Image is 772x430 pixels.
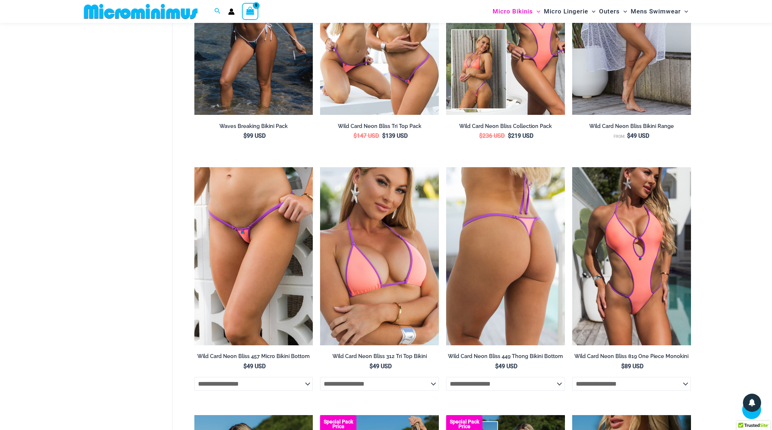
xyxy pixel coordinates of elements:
[194,167,313,345] img: Wild Card Neon Bliss 312 Top 457 Micro 04
[572,167,691,345] a: Wild Card Neon Bliss 819 One Piece 04Wild Card Neon Bliss 819 One Piece 05Wild Card Neon Bliss 81...
[629,2,690,21] a: Mens SwimwearMenu ToggleMenu Toggle
[533,2,540,21] span: Menu Toggle
[620,2,627,21] span: Menu Toggle
[369,363,373,370] span: $
[493,2,533,21] span: Micro Bikinis
[320,123,439,130] h2: Wild Card Neon Bliss Tri Top Pack
[681,2,688,21] span: Menu Toggle
[491,2,542,21] a: Micro BikinisMenu ToggleMenu Toggle
[320,419,356,429] b: Special Pack Price
[194,353,313,362] a: Wild Card Neon Bliss 457 Micro Bikini Bottom
[446,167,565,345] img: Wild Card Neon Bliss 449 Thong 02
[508,132,533,139] bdi: 219 USD
[320,167,439,345] a: Wild Card Neon Bliss 312 Top 03Wild Card Neon Bliss 312 Top 457 Micro 02Wild Card Neon Bliss 312 ...
[353,132,357,139] span: $
[243,363,247,370] span: $
[572,123,691,130] h2: Wild Card Neon Bliss Bikini Range
[194,123,313,130] h2: Waves Breaking Bikini Pack
[542,2,597,21] a: Micro LingerieMenu ToggleMenu Toggle
[572,353,691,360] h2: Wild Card Neon Bliss 819 One Piece Monokini
[627,132,630,139] span: $
[320,123,439,132] a: Wild Card Neon Bliss Tri Top Pack
[382,132,408,139] bdi: 139 USD
[446,167,565,345] a: Wild Card Neon Bliss 449 Thong 01Wild Card Neon Bliss 449 Thong 02Wild Card Neon Bliss 449 Thong 02
[382,132,385,139] span: $
[81,3,201,20] img: MM SHOP LOGO FLAT
[572,353,691,362] a: Wild Card Neon Bliss 819 One Piece Monokini
[369,363,392,370] bdi: 49 USD
[479,132,505,139] bdi: 236 USD
[446,123,565,132] a: Wild Card Neon Bliss Collection Pack
[490,1,691,22] nav: Site Navigation
[599,2,620,21] span: Outers
[320,353,439,360] h2: Wild Card Neon Bliss 312 Tri Top Bikini
[572,123,691,132] a: Wild Card Neon Bliss Bikini Range
[621,363,625,370] span: $
[320,167,439,345] img: Wild Card Neon Bliss 312 Top 03
[194,167,313,345] a: Wild Card Neon Bliss 312 Top 457 Micro 04Wild Card Neon Bliss 312 Top 457 Micro 05Wild Card Neon ...
[194,123,313,132] a: Waves Breaking Bikini Pack
[228,8,235,15] a: Account icon link
[631,2,681,21] span: Mens Swimwear
[243,132,247,139] span: $
[508,132,511,139] span: $
[194,353,313,360] h2: Wild Card Neon Bliss 457 Micro Bikini Bottom
[495,363,498,370] span: $
[597,2,629,21] a: OutersMenu ToggleMenu Toggle
[614,134,625,139] span: From:
[479,132,482,139] span: $
[446,353,565,362] a: Wild Card Neon Bliss 449 Thong Bikini Bottom
[572,167,691,345] img: Wild Card Neon Bliss 819 One Piece 04
[495,363,517,370] bdi: 49 USD
[446,123,565,130] h2: Wild Card Neon Bliss Collection Pack
[242,3,259,20] a: View Shopping Cart, empty
[627,132,649,139] bdi: 49 USD
[621,363,643,370] bdi: 89 USD
[214,7,221,16] a: Search icon link
[588,2,595,21] span: Menu Toggle
[446,353,565,360] h2: Wild Card Neon Bliss 449 Thong Bikini Bottom
[243,132,266,139] bdi: 99 USD
[544,2,588,21] span: Micro Lingerie
[353,132,379,139] bdi: 147 USD
[320,353,439,362] a: Wild Card Neon Bliss 312 Tri Top Bikini
[243,363,266,370] bdi: 49 USD
[446,419,482,429] b: Special Pack Price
